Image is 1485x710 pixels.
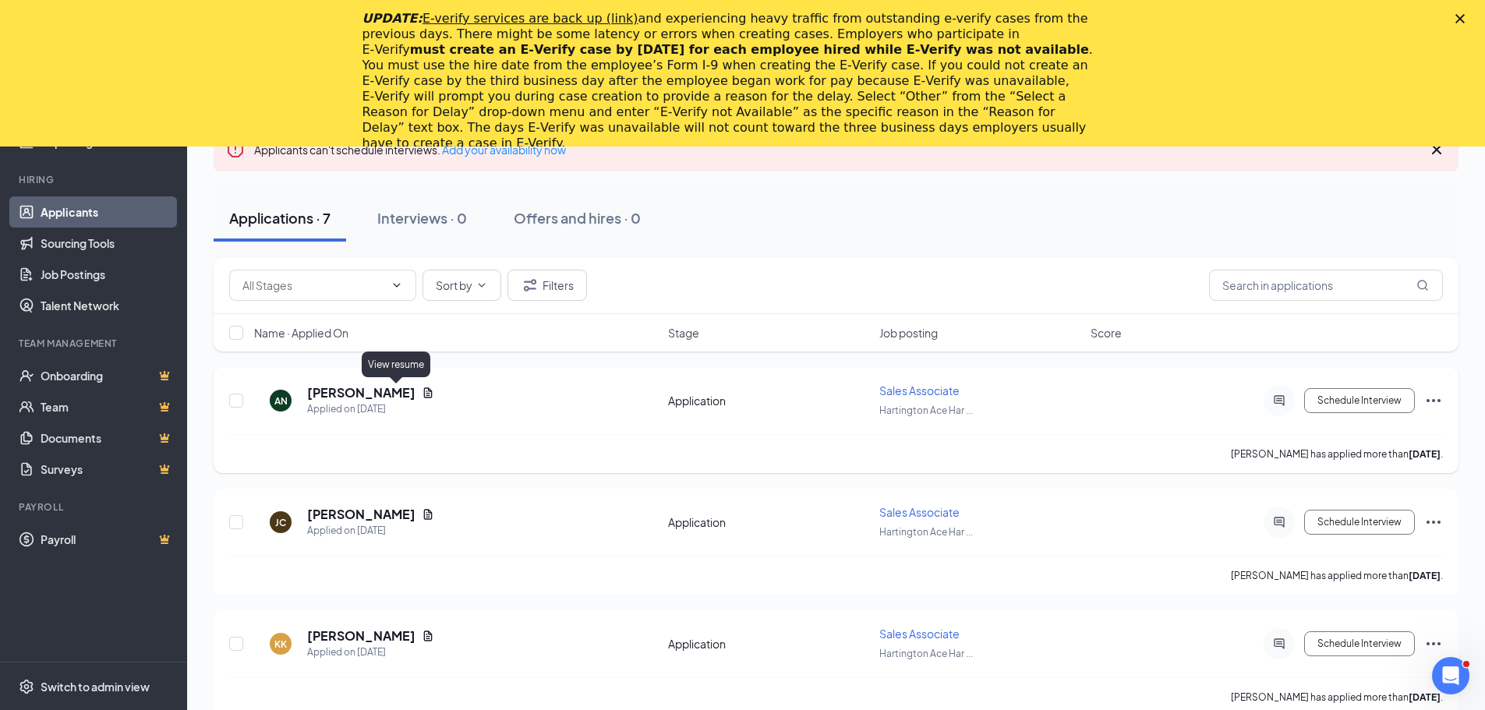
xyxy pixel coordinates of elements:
a: Job Postings [41,259,174,290]
a: E-verify services are back up (link) [423,11,638,26]
div: Application [668,636,870,652]
button: Filter Filters [507,270,587,301]
div: Payroll [19,500,171,514]
input: Search in applications [1209,270,1443,301]
button: Schedule Interview [1304,631,1415,656]
svg: Document [422,387,434,399]
p: [PERSON_NAME] has applied more than . [1231,447,1443,461]
span: Job posting [879,325,938,341]
svg: Document [422,508,434,521]
p: [PERSON_NAME] has applied more than . [1231,691,1443,704]
span: Sales Associate [879,627,960,641]
iframe: Intercom live chat [1432,657,1469,694]
span: Name · Applied On [254,325,348,341]
a: SurveysCrown [41,454,174,485]
svg: ChevronDown [476,279,488,291]
div: KK [274,638,287,651]
svg: ActiveChat [1270,394,1289,407]
svg: Settings [19,679,34,694]
div: Application [668,393,870,408]
svg: MagnifyingGlass [1416,279,1429,291]
div: Application [668,514,870,530]
span: Applicants can't schedule interviews. [254,143,566,157]
input: All Stages [242,277,384,294]
div: Applications · 7 [229,208,331,228]
a: Talent Network [41,290,174,321]
h5: [PERSON_NAME] [307,384,415,401]
svg: Filter [521,276,539,295]
div: Applied on [DATE] [307,523,434,539]
span: Sales Associate [879,383,960,397]
span: Hartington Ace Har ... [879,404,973,416]
a: Applicants [41,196,174,228]
p: [PERSON_NAME] has applied more than . [1231,569,1443,582]
h5: [PERSON_NAME] [307,627,415,645]
div: View resume [362,351,430,377]
div: and experiencing heavy traffic from outstanding e-verify cases from the previous days. There migh... [362,11,1098,151]
a: Sourcing Tools [41,228,174,259]
b: [DATE] [1409,570,1441,581]
svg: Ellipses [1424,391,1443,410]
svg: ActiveChat [1270,638,1289,650]
div: Applied on [DATE] [307,401,434,417]
b: [DATE] [1409,691,1441,703]
svg: ChevronDown [391,279,403,291]
div: Close [1455,14,1471,23]
span: Hartington Ace Har ... [879,526,973,538]
div: Offers and hires · 0 [514,208,641,228]
div: JC [275,516,286,529]
span: Stage [668,325,699,341]
a: Add your availability now [442,143,566,157]
div: Team Management [19,337,171,350]
span: Hartington Ace Har ... [879,648,973,659]
div: Hiring [19,173,171,186]
a: DocumentsCrown [41,422,174,454]
button: Schedule Interview [1304,388,1415,413]
svg: ActiveChat [1270,516,1289,528]
a: OnboardingCrown [41,360,174,391]
a: PayrollCrown [41,524,174,555]
svg: Document [422,630,434,642]
b: [DATE] [1409,448,1441,460]
button: Sort byChevronDown [423,270,501,301]
svg: Ellipses [1424,513,1443,532]
span: Sort by [436,280,472,291]
svg: Cross [1427,140,1446,159]
div: AN [274,394,288,408]
svg: Error [226,140,245,159]
a: TeamCrown [41,391,174,422]
i: UPDATE: [362,11,638,26]
span: Sales Associate [879,505,960,519]
button: Schedule Interview [1304,510,1415,535]
div: Applied on [DATE] [307,645,434,660]
span: Score [1091,325,1122,341]
h5: [PERSON_NAME] [307,506,415,523]
b: must create an E‑Verify case by [DATE] for each employee hired while E‑Verify was not available [410,42,1089,57]
svg: Ellipses [1424,634,1443,653]
div: Switch to admin view [41,679,150,694]
div: Interviews · 0 [377,208,467,228]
